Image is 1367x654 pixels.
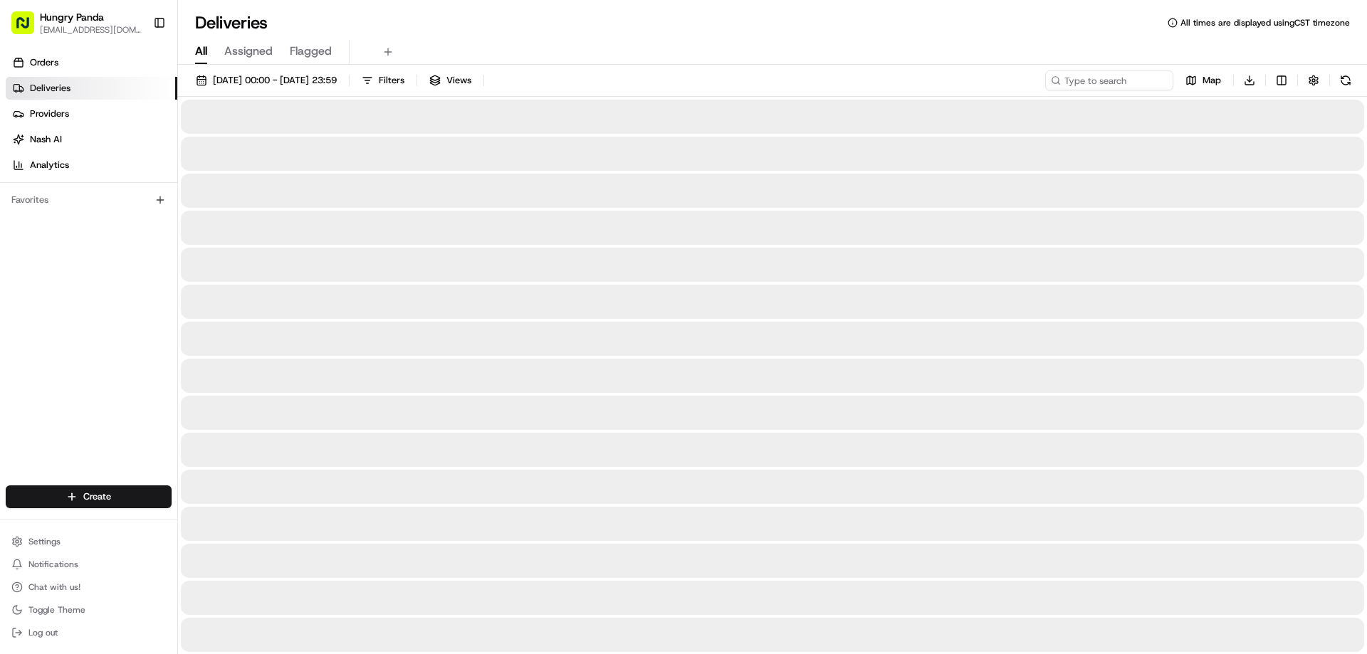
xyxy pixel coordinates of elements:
[28,536,61,547] span: Settings
[28,604,85,616] span: Toggle Theme
[1180,17,1350,28] span: All times are displayed using CST timezone
[40,24,142,36] button: [EMAIL_ADDRESS][DOMAIN_NAME]
[195,43,207,60] span: All
[6,554,172,574] button: Notifications
[446,74,471,87] span: Views
[224,43,273,60] span: Assigned
[6,6,147,40] button: Hungry Panda[EMAIL_ADDRESS][DOMAIN_NAME]
[1179,70,1227,90] button: Map
[40,10,104,24] button: Hungry Panda
[83,490,111,503] span: Create
[213,74,337,87] span: [DATE] 00:00 - [DATE] 23:59
[1336,70,1356,90] button: Refresh
[6,623,172,643] button: Log out
[195,11,268,34] h1: Deliveries
[28,559,78,570] span: Notifications
[6,51,177,74] a: Orders
[28,627,58,638] span: Log out
[1203,74,1221,87] span: Map
[6,128,177,151] a: Nash AI
[6,189,172,211] div: Favorites
[189,70,343,90] button: [DATE] 00:00 - [DATE] 23:59
[6,600,172,620] button: Toggle Theme
[1045,70,1173,90] input: Type to search
[6,485,172,508] button: Create
[30,56,58,69] span: Orders
[423,70,478,90] button: Views
[355,70,411,90] button: Filters
[6,532,172,552] button: Settings
[28,581,80,593] span: Chat with us!
[30,82,70,95] span: Deliveries
[6,77,177,100] a: Deliveries
[30,107,69,120] span: Providers
[6,154,177,176] a: Analytics
[6,102,177,125] a: Providers
[30,133,62,146] span: Nash AI
[290,43,332,60] span: Flagged
[30,159,69,172] span: Analytics
[6,577,172,597] button: Chat with us!
[379,74,404,87] span: Filters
